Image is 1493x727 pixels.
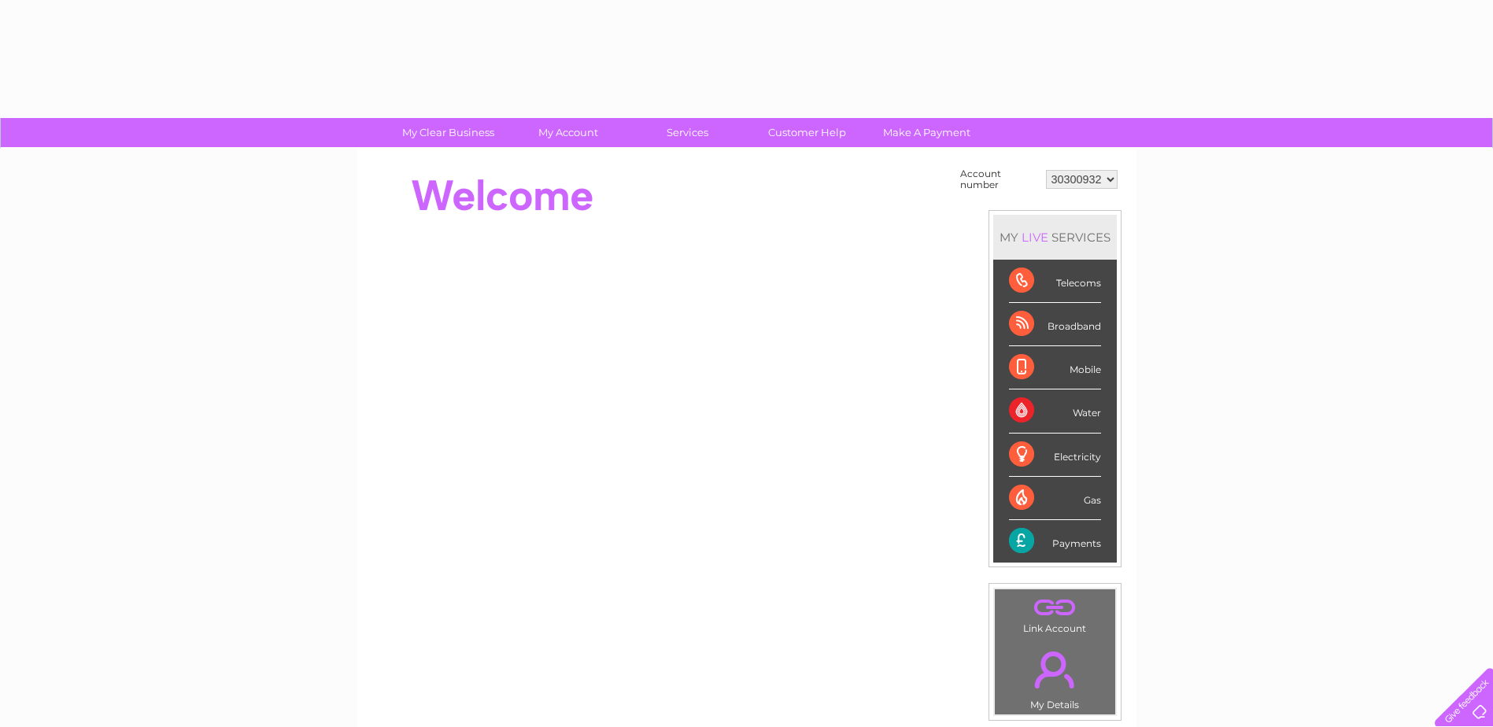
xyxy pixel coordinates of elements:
div: Broadband [1009,303,1101,346]
a: . [999,593,1111,621]
td: Account number [956,164,1042,194]
div: MY SERVICES [993,215,1117,260]
a: . [999,642,1111,697]
td: My Details [994,638,1116,715]
div: Telecoms [1009,260,1101,303]
div: Mobile [1009,346,1101,389]
div: LIVE [1018,230,1051,245]
div: Water [1009,389,1101,433]
a: Customer Help [742,118,872,147]
a: Make A Payment [862,118,992,147]
a: My Clear Business [383,118,513,147]
td: Link Account [994,589,1116,638]
div: Gas [1009,477,1101,520]
div: Electricity [1009,434,1101,477]
a: Services [623,118,752,147]
div: Payments [1009,520,1101,563]
a: My Account [503,118,633,147]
